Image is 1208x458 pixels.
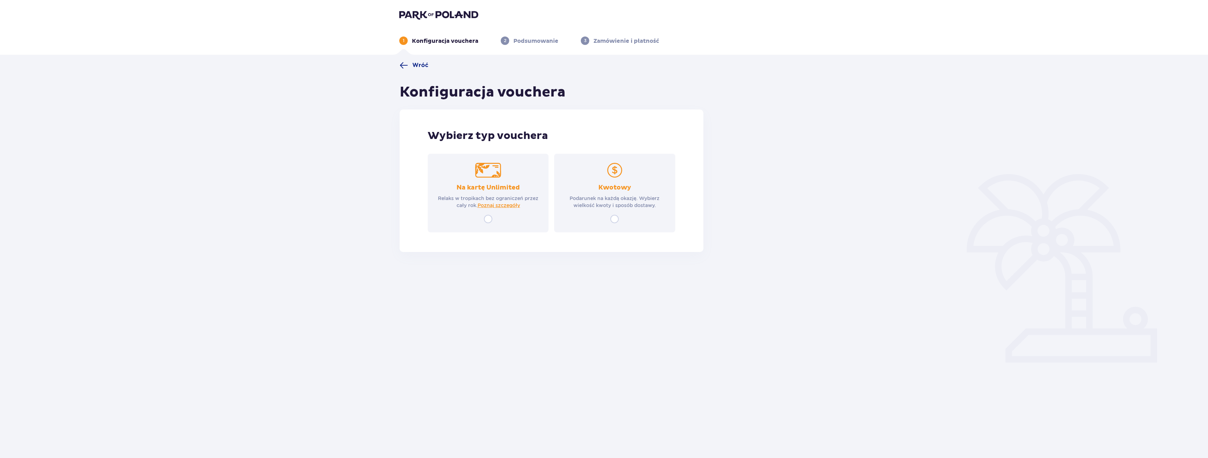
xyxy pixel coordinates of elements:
a: Poznaj szczegóły [478,202,520,209]
a: Wróć [400,61,428,69]
p: Wybierz typ vouchera [428,129,675,142]
p: Kwotowy [598,184,631,192]
img: Park of Poland logo [399,10,478,20]
div: 1Konfiguracja vouchera [399,36,478,45]
div: 2Podsumowanie [501,36,558,45]
p: Konfiguracja vouchera [412,37,478,45]
div: 3Zamówienie i płatność [581,36,659,45]
p: 1 [403,38,405,44]
p: Relaks w tropikach bez ograniczeń przez cały rok. [434,195,542,209]
span: Wróć [412,61,428,69]
p: Podsumowanie [513,37,558,45]
p: Na kartę Unlimited [457,184,520,192]
h1: Konfiguracja vouchera [400,84,565,101]
p: Zamówienie i płatność [593,37,659,45]
p: Podarunek na każdą okazję. Wybierz wielkość kwoty i sposób dostawy. [560,195,669,209]
p: 2 [504,38,506,44]
p: 3 [584,38,586,44]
